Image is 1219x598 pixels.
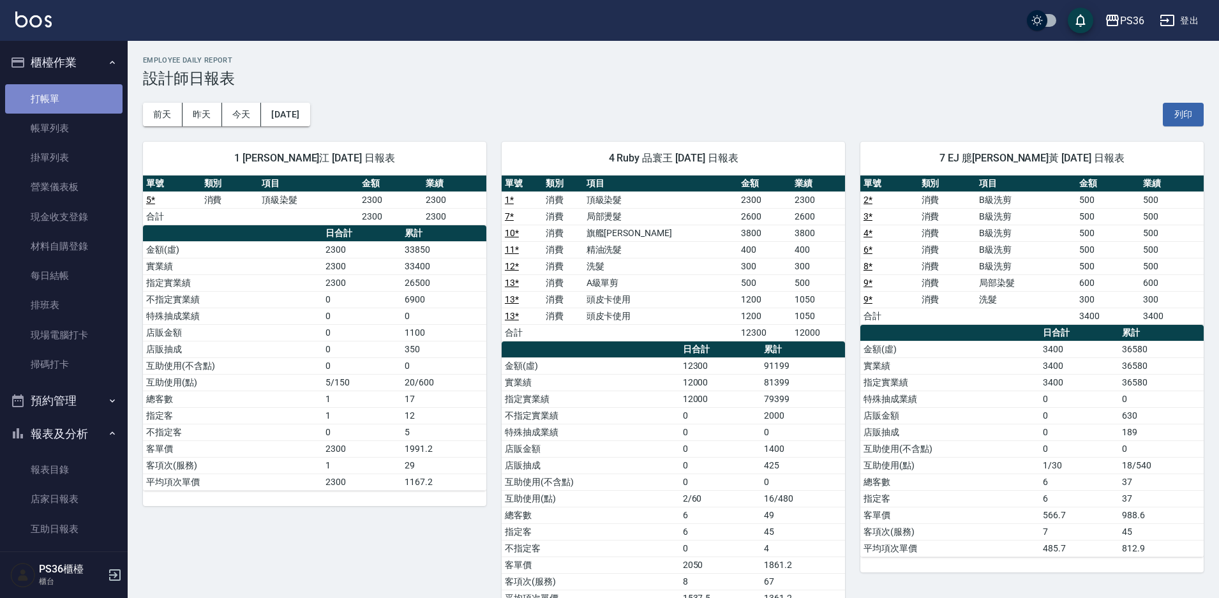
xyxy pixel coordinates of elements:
[542,191,583,208] td: 消費
[738,241,791,258] td: 400
[401,391,486,407] td: 17
[976,176,1076,192] th: 項目
[258,191,359,208] td: 頂級染髮
[583,274,738,291] td: A級單剪
[791,291,845,308] td: 1050
[761,507,845,523] td: 49
[761,440,845,457] td: 1400
[1040,391,1119,407] td: 0
[680,407,761,424] td: 0
[1040,374,1119,391] td: 3400
[39,576,104,587] p: 櫃台
[5,172,123,202] a: 營業儀表板
[1119,374,1204,391] td: 36580
[738,291,791,308] td: 1200
[1119,357,1204,374] td: 36580
[791,241,845,258] td: 400
[918,241,976,258] td: 消費
[918,274,976,291] td: 消費
[1140,291,1204,308] td: 300
[1119,424,1204,440] td: 189
[401,407,486,424] td: 12
[918,176,976,192] th: 類別
[201,191,259,208] td: 消費
[680,490,761,507] td: 2/60
[876,152,1188,165] span: 7 EJ 臆[PERSON_NAME]黃 [DATE] 日報表
[1119,325,1204,341] th: 累計
[359,191,423,208] td: 2300
[1140,308,1204,324] td: 3400
[401,291,486,308] td: 6900
[680,391,761,407] td: 12000
[517,152,830,165] span: 4 Ruby 品寰王 [DATE] 日報表
[502,457,680,474] td: 店販抽成
[143,374,322,391] td: 互助使用(點)
[583,191,738,208] td: 頂級染髮
[542,225,583,241] td: 消費
[322,357,401,374] td: 0
[143,176,201,192] th: 單號
[322,474,401,490] td: 2300
[761,474,845,490] td: 0
[1040,540,1119,557] td: 485.7
[5,514,123,544] a: 互助日報表
[222,103,262,126] button: 今天
[502,324,542,341] td: 合計
[761,523,845,540] td: 45
[401,374,486,391] td: 20/600
[680,440,761,457] td: 0
[1119,507,1204,523] td: 988.6
[143,208,201,225] td: 合計
[322,407,401,424] td: 1
[791,176,845,192] th: 業績
[5,143,123,172] a: 掛單列表
[322,424,401,440] td: 0
[918,208,976,225] td: 消費
[542,274,583,291] td: 消費
[1076,225,1140,241] td: 500
[322,440,401,457] td: 2300
[680,341,761,358] th: 日合計
[1155,9,1204,33] button: 登出
[1040,474,1119,490] td: 6
[680,457,761,474] td: 0
[1076,208,1140,225] td: 500
[502,490,680,507] td: 互助使用(點)
[1140,191,1204,208] td: 500
[15,11,52,27] img: Logo
[860,176,1204,325] table: a dense table
[791,191,845,208] td: 2300
[680,523,761,540] td: 6
[542,176,583,192] th: 類別
[322,308,401,324] td: 0
[860,474,1040,490] td: 總客數
[761,457,845,474] td: 425
[1119,474,1204,490] td: 37
[1163,103,1204,126] button: 列印
[791,258,845,274] td: 300
[738,225,791,241] td: 3800
[322,241,401,258] td: 2300
[1076,241,1140,258] td: 500
[143,103,183,126] button: 前天
[583,241,738,258] td: 精油洗髮
[680,474,761,490] td: 0
[143,241,322,258] td: 金額(虛)
[423,208,486,225] td: 2300
[791,308,845,324] td: 1050
[761,391,845,407] td: 79399
[5,417,123,451] button: 報表及分析
[143,176,486,225] table: a dense table
[976,208,1076,225] td: B級洗剪
[542,208,583,225] td: 消費
[502,407,680,424] td: 不指定實業績
[1040,507,1119,523] td: 566.7
[10,562,36,588] img: Person
[738,176,791,192] th: 金額
[5,384,123,417] button: 預約管理
[860,424,1040,440] td: 店販抽成
[860,407,1040,424] td: 店販金額
[1076,258,1140,274] td: 500
[860,490,1040,507] td: 指定客
[1076,274,1140,291] td: 600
